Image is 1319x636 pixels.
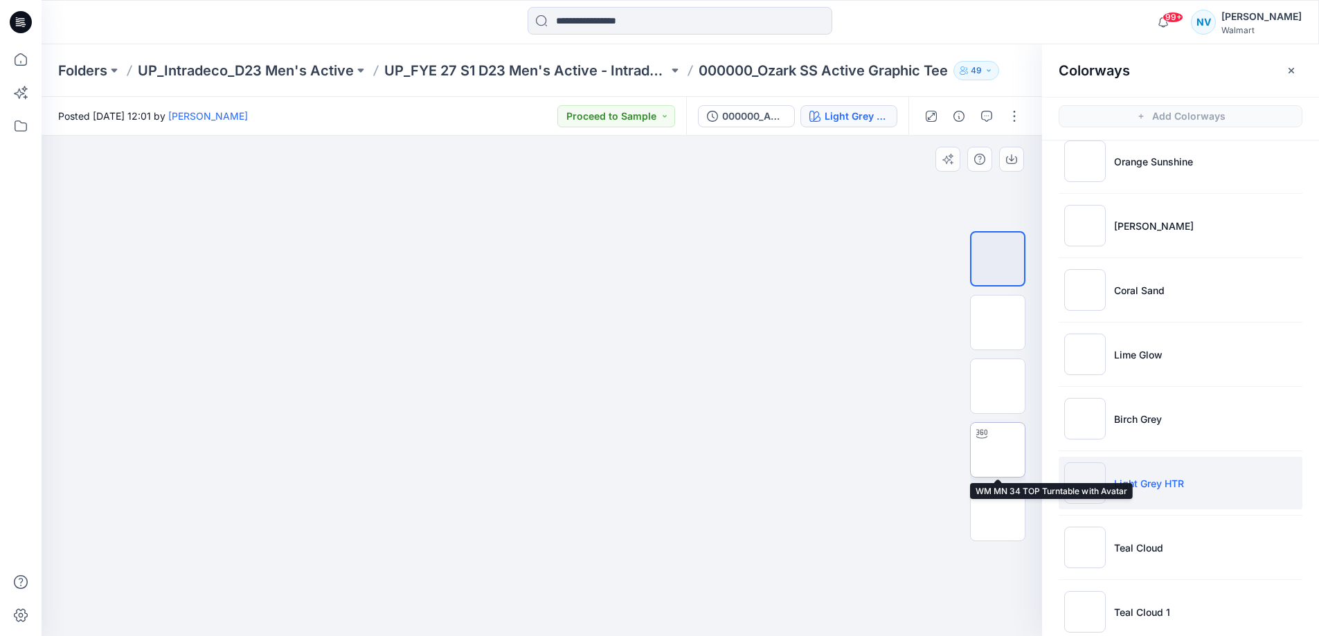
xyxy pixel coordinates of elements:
p: 000000_Ozark SS Active Graphic Tee [699,61,948,80]
p: Light Grey HTR [1114,476,1184,491]
button: 000000_ADM_Ozark SS Active Graphic Tee [698,105,795,127]
p: Teal Cloud [1114,540,1163,555]
div: 000000_ADM_Ozark SS Active Graphic Tee [722,109,786,124]
div: Walmart [1221,25,1302,35]
img: Teal Cloud 1 [1064,591,1106,633]
div: NV [1191,10,1216,35]
img: Birch Grey [1064,398,1106,439]
button: Details [948,105,970,127]
a: UP_FYE 27 S1 D23 Men's Active - Intradeco [384,61,668,80]
p: [PERSON_NAME] [1114,219,1194,233]
img: Orange Sunshine [1064,140,1106,182]
a: UP_Intradeco_D23 Men's Active [138,61,354,80]
p: Orange Sunshine [1114,154,1193,169]
img: Teal Cloud [1064,527,1106,568]
img: Light Grey HTR [1064,462,1106,504]
img: Lime Glow [1064,334,1106,375]
div: Light Grey HTR [825,109,888,124]
a: Folders [58,61,107,80]
span: 99+ [1163,12,1183,23]
a: [PERSON_NAME] [168,110,248,122]
p: Birch Grey [1114,412,1162,426]
button: Light Grey HTR [800,105,897,127]
p: Lime Glow [1114,347,1163,362]
p: Coral Sand [1114,283,1165,298]
button: 49 [953,61,999,80]
div: [PERSON_NAME] [1221,8,1302,25]
p: 49 [971,63,982,78]
h2: Colorways [1059,62,1130,79]
img: Coral Sand [1064,269,1106,311]
p: Teal Cloud 1 [1114,605,1170,619]
img: Tan Sesame [1064,205,1106,246]
span: Posted [DATE] 12:01 by [58,109,248,123]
